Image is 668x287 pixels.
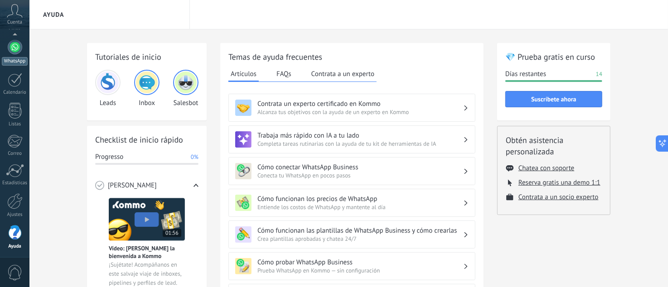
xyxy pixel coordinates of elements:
[518,178,600,187] button: Reserva gratis una demo 1:1
[518,193,599,201] button: Contrata a un socio experto
[505,51,602,62] h2: 💎 Prueba gratis en curso
[95,51,198,62] h2: Tutoriales de inicio
[309,67,377,81] button: Contrata a un experto
[95,70,121,107] div: Leads
[2,57,28,66] div: WhatsApp
[596,70,602,79] span: 14
[257,267,463,274] span: Prueba WhatsApp en Kommo — sin configuración
[95,153,123,162] span: Progresso
[257,131,463,140] h3: Trabaja más rápido con IA a tu lado
[108,181,157,190] span: [PERSON_NAME]
[257,108,463,116] span: Alcanza tus objetivos con la ayuda de un experto en Kommo
[228,67,259,82] button: Artículos
[7,19,22,25] span: Cuenta
[109,244,185,260] span: Vídeo: [PERSON_NAME] la bienvenida a Kommo
[2,244,28,249] div: Ayuda
[506,134,602,157] h2: Obtén asistencia personalizada
[2,151,28,157] div: Correo
[518,164,574,172] button: Chatea con soporte
[257,258,463,267] h3: Cómo probar WhatsApp Business
[257,235,463,243] span: Crea plantillas aprobadas y chatea 24/7
[257,203,463,211] span: Entiende los costos de WhatsApp y mantente al día
[505,91,602,107] button: Suscríbete ahora
[257,195,463,203] h3: Cómo funcionan los precios de WhatsApp
[257,140,463,148] span: Completa tareas rutinarias con la ayuda de tu kit de herramientas de IA
[228,51,475,62] h2: Temas de ayuda frecuentes
[2,180,28,186] div: Estadísticas
[95,134,198,145] h2: Checklist de inicio rápido
[2,90,28,96] div: Calendario
[134,70,160,107] div: Inbox
[173,70,198,107] div: Salesbot
[257,163,463,172] h3: Cómo conectar WhatsApp Business
[109,198,185,241] img: Meet video
[274,67,294,81] button: FAQs
[191,153,198,162] span: 0%
[505,70,546,79] span: Días restantes
[531,96,576,102] span: Suscríbete ahora
[257,226,463,235] h3: Cómo funcionan las plantillas de WhatsApp Business y cómo crearlas
[2,212,28,218] div: Ajustes
[257,100,463,108] h3: Contrata un experto certificado en Kommo
[257,172,463,179] span: Conecta tu WhatsApp en pocos pasos
[2,121,28,127] div: Listas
